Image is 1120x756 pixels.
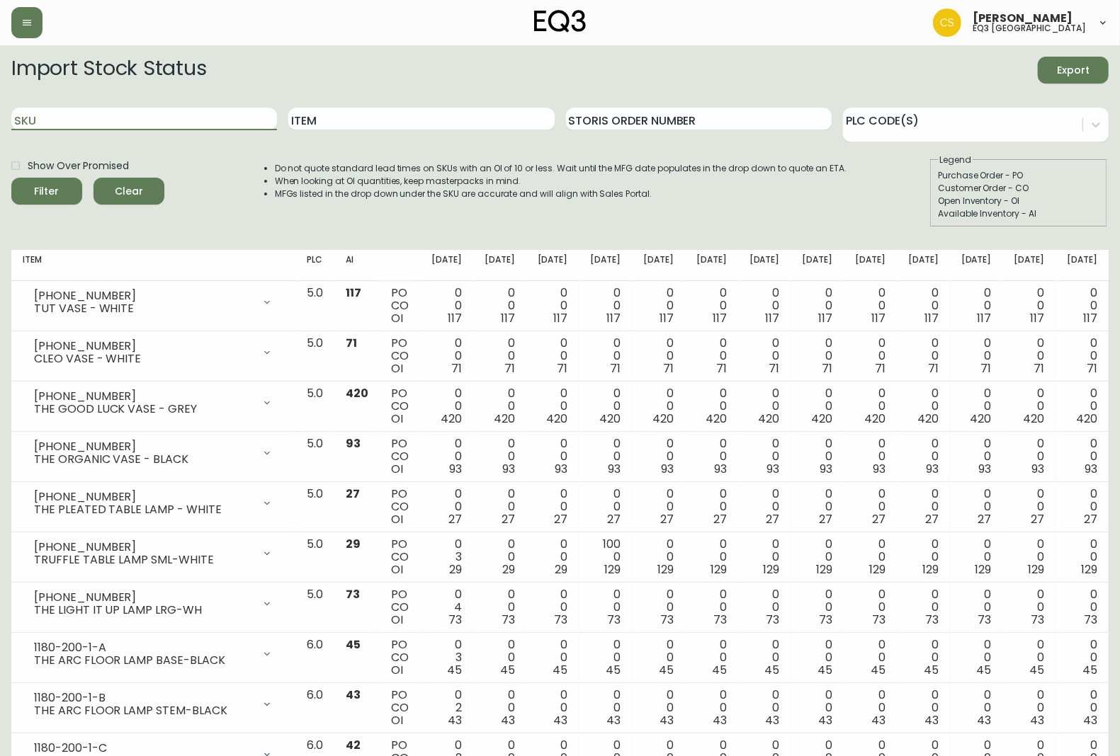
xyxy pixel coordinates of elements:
[816,561,832,578] span: 129
[1031,511,1044,527] span: 27
[855,437,886,476] div: 0 0
[643,588,674,626] div: 0 0
[610,360,621,377] span: 71
[391,310,403,326] span: OI
[23,538,284,569] div: [PHONE_NUMBER]TRUFFLE TABLE LAMP SML-WHITE
[391,488,409,526] div: PO CO
[431,588,462,626] div: 0 4
[950,250,1003,281] th: [DATE]
[346,335,357,351] span: 71
[713,511,727,527] span: 27
[1084,612,1097,628] span: 73
[1014,638,1045,677] div: 0 0
[632,250,685,281] th: [DATE]
[1028,561,1044,578] span: 129
[554,310,568,326] span: 117
[1030,310,1044,326] span: 117
[34,453,253,466] div: THE ORGANIC VASE - BLACK
[431,538,462,576] div: 0 3
[855,337,886,375] div: 0 0
[555,561,568,578] span: 29
[897,250,950,281] th: [DATE]
[553,662,568,678] span: 45
[35,183,60,200] div: Filter
[558,360,568,377] span: 71
[1014,488,1045,526] div: 0 0
[938,154,973,166] legend: Legend
[1014,437,1045,476] div: 0 0
[1023,411,1044,427] span: 420
[599,411,621,427] span: 420
[908,287,939,325] div: 0 0
[346,636,361,653] span: 45
[1014,538,1045,576] div: 0 0
[34,440,253,453] div: [PHONE_NUMBER]
[822,360,832,377] span: 71
[1067,337,1097,375] div: 0 0
[802,488,832,526] div: 0 0
[711,561,727,578] span: 129
[295,250,334,281] th: PLC
[978,612,992,628] span: 73
[555,612,568,628] span: 73
[1034,360,1044,377] span: 71
[275,162,847,175] li: Do not quote standard lead times on SKUs with an OI of 10 or less. Wait until the MFG date popula...
[643,337,674,375] div: 0 0
[23,287,284,318] div: [PHONE_NUMBER]TUT VASE - WHITE
[34,604,253,617] div: THE LIGHT IT UP LAMP LRG-WH
[1084,511,1097,527] span: 27
[811,411,832,427] span: 420
[590,588,621,626] div: 0 0
[908,588,939,626] div: 0 0
[485,387,515,425] div: 0 0
[1049,62,1097,79] span: Export
[643,538,674,576] div: 0 0
[706,411,727,427] span: 420
[501,310,515,326] span: 117
[750,337,780,375] div: 0 0
[346,285,361,301] span: 117
[538,638,568,677] div: 0 0
[555,511,568,527] span: 27
[23,638,284,670] div: 1180-200-1-ATHE ARC FLOOR LAMP BASE-BLACK
[494,411,515,427] span: 420
[346,486,360,502] span: 27
[391,588,409,626] div: PO CO
[448,511,462,527] span: 27
[448,612,462,628] span: 73
[538,488,568,526] div: 0 0
[1085,461,1097,477] span: 93
[1003,250,1056,281] th: [DATE]
[34,654,253,667] div: THE ARC FLOOR LAMP BASE-BLACK
[855,588,886,626] div: 0 0
[485,287,515,325] div: 0 0
[769,360,780,377] span: 71
[579,250,632,281] th: [DATE]
[1067,287,1097,325] div: 0 0
[978,511,992,527] span: 27
[716,360,727,377] span: 71
[908,437,939,476] div: 0 0
[643,287,674,325] div: 0 0
[643,638,674,677] div: 0 0
[485,337,515,375] div: 0 0
[1014,387,1045,425] div: 0 0
[431,337,462,375] div: 0 0
[869,561,886,578] span: 129
[485,437,515,476] div: 0 0
[1067,638,1097,677] div: 0 0
[538,287,568,325] div: 0 0
[961,337,992,375] div: 0 0
[34,290,253,302] div: [PHONE_NUMBER]
[933,8,961,37] img: ed8259e910cb9901c453033fb9623775
[441,411,462,427] span: 420
[663,360,674,377] span: 71
[975,561,992,578] span: 129
[449,561,462,578] span: 29
[1067,437,1097,476] div: 0 0
[844,250,897,281] th: [DATE]
[34,704,253,717] div: THE ARC FLOOR LAMP STEM-BLACK
[908,488,939,526] div: 0 0
[607,612,621,628] span: 73
[872,511,886,527] span: 27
